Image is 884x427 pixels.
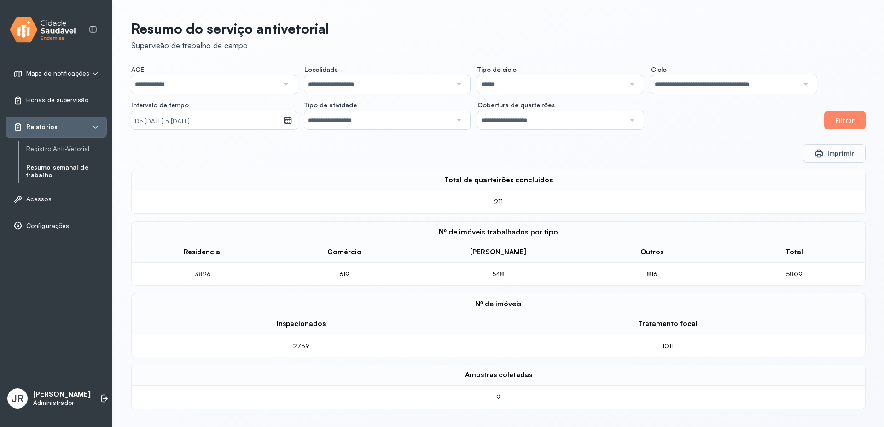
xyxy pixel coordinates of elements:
[135,117,279,126] small: De [DATE] a [DATE]
[33,390,91,399] p: [PERSON_NAME]
[139,248,266,257] div: Residencial
[139,371,858,380] div: Amostras coletadas
[477,101,555,109] span: Cobertura de quarteirões
[139,176,858,185] div: Total de quarteirões concluídos
[12,392,23,404] span: JR
[26,222,69,230] span: Configurações
[588,248,715,257] div: Outros
[26,145,107,153] a: Registro Anti-Vetorial
[476,198,522,206] div: 211
[13,194,99,204] a: Acessos
[131,293,866,314] div: Nº de imóveis
[131,65,144,74] span: ACE
[13,96,99,105] a: Fichas de supervisão
[131,41,329,50] div: Supervisão de trabalho de campo
[803,144,866,163] button: Imprimir
[475,270,521,278] div: 548
[629,270,675,278] div: 816
[13,221,99,230] a: Configurações
[477,320,858,328] div: Tratamento focal
[33,399,91,407] p: Administrador
[26,162,107,181] a: Resumo semanal de trabalho
[131,221,866,242] div: Nº de imóveis trabalhados por tipo
[131,20,329,37] p: Resumo do serviço antivetorial
[304,101,357,109] span: Tipo de atividade
[281,248,408,257] div: Comércio
[26,143,107,155] a: Registro Anti-Vetorial
[477,65,517,74] span: Tipo de ciclo
[771,270,817,278] div: 5809
[180,270,226,278] div: 3826
[131,101,189,109] span: Intervalo de tempo
[651,65,667,74] span: Ciclo
[423,248,574,257] div: [PERSON_NAME]
[731,248,858,257] div: Total
[10,15,76,45] img: logo.svg
[26,164,107,179] a: Resumo semanal de trabalho
[139,320,463,328] div: Inspecionados
[824,111,866,129] button: Filtrar
[645,342,691,350] div: 1011
[476,393,522,401] div: 9
[26,195,52,203] span: Acessos
[26,96,88,104] span: Fichas de supervisão
[278,342,324,350] div: 2739
[321,270,367,278] div: 619
[26,123,58,131] span: Relatórios
[304,65,338,74] span: Localidade
[26,70,89,77] span: Mapa de notificações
